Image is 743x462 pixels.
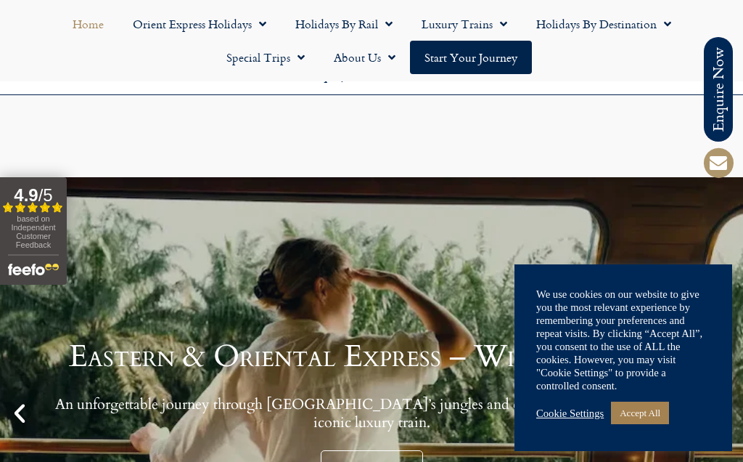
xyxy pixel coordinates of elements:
[281,7,407,41] a: Holidays by Rail
[536,288,710,392] div: We use cookies on our website to give you the most relevant experience by remembering your prefer...
[7,401,32,426] div: Previous slide
[58,7,118,41] a: Home
[202,43,492,84] h6: [DATE] to [DATE] 9am – 5pm Outside of these times please leave a message on our 24/7 enquiry serv...
[7,7,736,74] nav: Menu
[611,402,669,424] a: Accept All
[536,407,604,420] a: Cookie Settings
[407,7,522,41] a: Luxury Trains
[36,395,707,431] p: An unforgettable journey through [GEOGRAPHIC_DATA]’s jungles and coastlines aboard Asia’s most ic...
[212,41,319,74] a: Special Trips
[410,41,532,74] a: Start your Journey
[36,341,707,372] h1: Eastern & Oriental Express – Wild Malaysia
[319,41,410,74] a: About Us
[522,7,686,41] a: Holidays by Destination
[118,7,281,41] a: Orient Express Holidays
